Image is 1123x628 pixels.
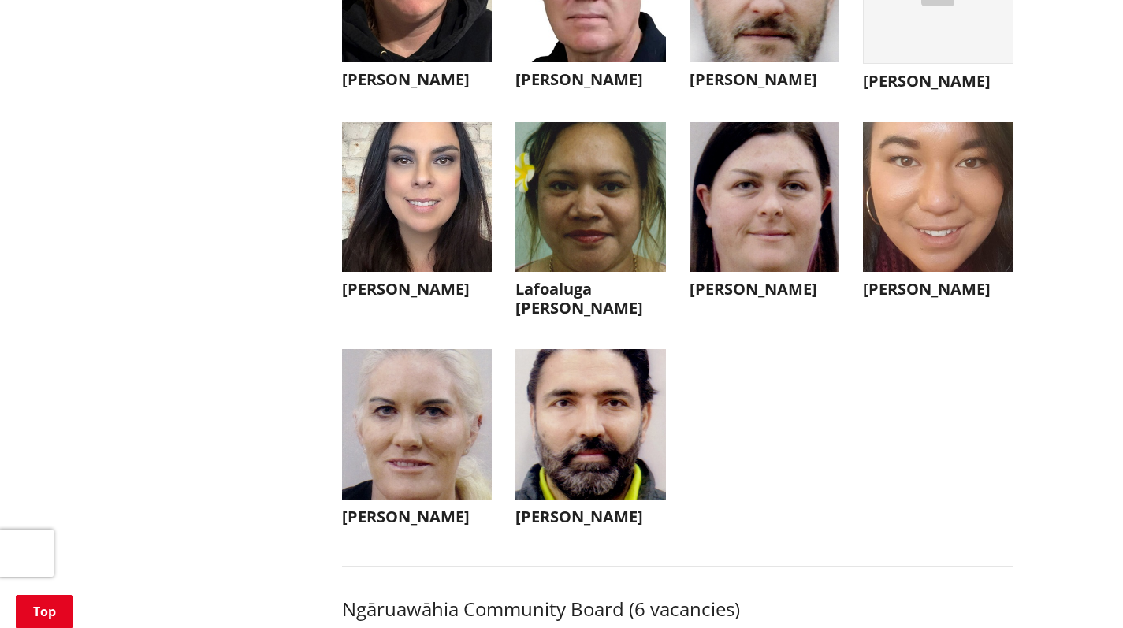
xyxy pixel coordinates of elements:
h3: [PERSON_NAME] [342,280,493,299]
img: WO-B-HU__SAKARIA_L__ySdbA [515,122,666,273]
h3: [PERSON_NAME] [863,72,1013,91]
button: Lafoaluga [PERSON_NAME] [515,122,666,326]
a: Top [16,595,73,628]
h3: [PERSON_NAME] [342,70,493,89]
h3: [PERSON_NAME] [342,507,493,526]
h3: [PERSON_NAME] [690,280,840,299]
button: [PERSON_NAME] [863,122,1013,307]
img: WO-B-HU__WAWATAI_E__XerB5 [863,122,1013,273]
h3: [PERSON_NAME] [863,280,1013,299]
h3: [PERSON_NAME] [515,70,666,89]
iframe: Messenger Launcher [1050,562,1107,619]
button: [PERSON_NAME] [342,122,493,307]
img: WO-B-HU__SANDHU_J__L6BKv [515,349,666,500]
img: WO-B-HU__MCGAUGHRAN_S__dnUhr [690,122,840,273]
img: WO-B-HU__JONES_T__fZ6xw [342,349,493,500]
h3: [PERSON_NAME] [690,70,840,89]
button: [PERSON_NAME] [342,349,493,534]
button: [PERSON_NAME] [515,349,666,534]
button: [PERSON_NAME] [690,122,840,307]
img: WO-B-HU__FLOYED_A__J4caa [342,122,493,273]
h3: [PERSON_NAME] [515,507,666,526]
h3: Ngāruawāhia Community Board (6 vacancies) [342,598,1013,621]
h3: Lafoaluga [PERSON_NAME] [515,280,666,318]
